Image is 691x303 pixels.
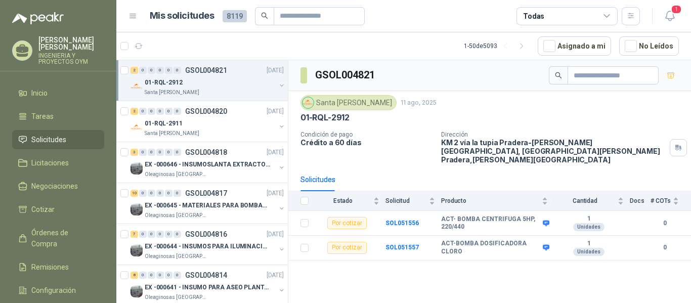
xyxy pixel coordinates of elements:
[131,269,286,301] a: 8 0 0 0 0 0 GSOL004814[DATE] Company LogoEX -000641 - INSUMO PARA ASEO PLANTA EXTRACTORAOleaginos...
[139,231,147,238] div: 0
[261,12,268,19] span: search
[31,227,95,249] span: Órdenes de Compra
[12,153,104,172] a: Licitaciones
[131,203,143,215] img: Company Logo
[174,149,181,156] div: 0
[145,283,271,292] p: EX -000641 - INSUMO PARA ASEO PLANTA EXTRACTORA
[441,191,554,211] th: Producto
[31,134,66,145] span: Solicitudes
[385,244,419,251] a: SOL051557
[145,252,208,261] p: Oleaginosas [GEOGRAPHIC_DATA][PERSON_NAME]
[174,108,181,115] div: 0
[554,197,616,204] span: Cantidad
[267,271,284,280] p: [DATE]
[12,223,104,253] a: Órdenes de Compra
[145,119,183,128] p: 01-RQL-2911
[185,108,227,115] p: GSOL004820
[174,272,181,279] div: 0
[523,11,544,22] div: Todas
[145,211,208,220] p: Oleaginosas [GEOGRAPHIC_DATA][PERSON_NAME]
[131,285,143,297] img: Company Logo
[148,67,155,74] div: 0
[139,190,147,197] div: 0
[185,67,227,74] p: GSOL004821
[131,244,143,256] img: Company Logo
[303,97,314,108] img: Company Logo
[38,53,104,65] p: INGENIERIA Y PROYECTOS OYM
[31,181,78,192] span: Negociaciones
[554,191,630,211] th: Cantidad
[31,204,55,215] span: Cotizar
[300,112,350,123] p: 01-RQL-2912
[300,131,433,138] p: Condición de pago
[165,67,172,74] div: 0
[651,219,679,228] b: 0
[385,220,419,227] a: SOL051556
[131,272,138,279] div: 8
[300,138,433,147] p: Crédito a 60 días
[156,67,164,74] div: 0
[12,130,104,149] a: Solicitudes
[315,191,385,211] th: Estado
[464,38,530,54] div: 1 - 50 de 5093
[131,149,138,156] div: 3
[619,36,679,56] button: No Leídos
[401,98,437,108] p: 11 ago, 2025
[156,272,164,279] div: 0
[573,223,604,231] div: Unidades
[131,162,143,175] img: Company Logo
[165,190,172,197] div: 0
[671,5,682,14] span: 1
[145,160,271,169] p: EX -000646 - INSUMOSLANTA EXTRACTORA
[131,146,286,179] a: 3 0 0 0 0 0 GSOL004818[DATE] Company LogoEX -000646 - INSUMOSLANTA EXTRACTORAOleaginosas [GEOGRAP...
[145,201,271,210] p: EX -000645 - MATERIALES PARA BOMBAS STANDBY PLANTA
[139,108,147,115] div: 0
[267,230,284,239] p: [DATE]
[651,191,691,211] th: # COTs
[573,248,604,256] div: Unidades
[31,262,69,273] span: Remisiones
[267,189,284,198] p: [DATE]
[538,36,611,56] button: Asignado a mi
[174,190,181,197] div: 0
[131,64,286,97] a: 2 0 0 0 0 0 GSOL004821[DATE] Company Logo01-RQL-2912Santa [PERSON_NAME]
[185,190,227,197] p: GSOL004817
[267,66,284,75] p: [DATE]
[156,149,164,156] div: 0
[145,129,199,138] p: Santa [PERSON_NAME]
[12,257,104,277] a: Remisiones
[31,157,69,168] span: Licitaciones
[651,197,671,204] span: # COTs
[31,88,48,99] span: Inicio
[148,108,155,115] div: 0
[554,215,624,223] b: 1
[327,242,367,254] div: Por cotizar
[165,231,172,238] div: 0
[555,72,562,79] span: search
[131,105,286,138] a: 2 0 0 0 0 0 GSOL004820[DATE] Company Logo01-RQL-2911Santa [PERSON_NAME]
[12,83,104,103] a: Inicio
[145,78,183,88] p: 01-RQL-2912
[148,231,155,238] div: 0
[300,95,397,110] div: Santa [PERSON_NAME]
[145,170,208,179] p: Oleaginosas [GEOGRAPHIC_DATA][PERSON_NAME]
[156,108,164,115] div: 0
[131,231,138,238] div: 7
[630,191,651,211] th: Docs
[165,108,172,115] div: 0
[131,190,138,197] div: 10
[165,272,172,279] div: 0
[139,149,147,156] div: 0
[31,111,54,122] span: Tareas
[145,89,199,97] p: Santa [PERSON_NAME]
[12,281,104,300] a: Configuración
[12,107,104,126] a: Tareas
[156,231,164,238] div: 0
[441,240,540,255] b: ACT-BOMBA DOSIFICADORA CLORO
[441,138,666,164] p: KM 2 vía la tupia Pradera-[PERSON_NAME][GEOGRAPHIC_DATA], [GEOGRAPHIC_DATA][PERSON_NAME] Pradera ...
[12,12,64,24] img: Logo peakr
[185,272,227,279] p: GSOL004814
[156,190,164,197] div: 0
[148,190,155,197] div: 0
